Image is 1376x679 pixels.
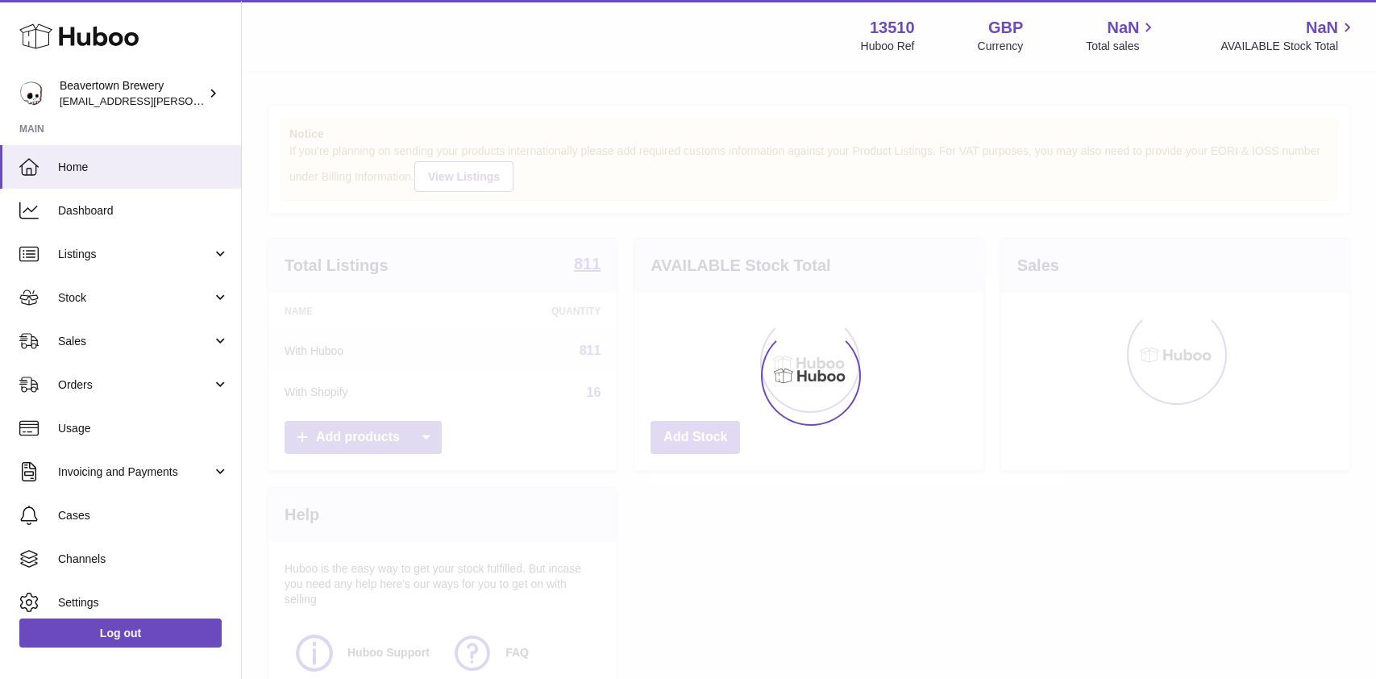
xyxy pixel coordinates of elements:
[1220,17,1357,54] a: NaN AVAILABLE Stock Total
[19,81,44,106] img: kit.lowe@beavertownbrewery.co.uk
[1086,39,1158,54] span: Total sales
[58,377,212,393] span: Orders
[58,421,229,436] span: Usage
[58,464,212,480] span: Invoicing and Payments
[1086,17,1158,54] a: NaN Total sales
[60,78,205,109] div: Beavertown Brewery
[1220,39,1357,54] span: AVAILABLE Stock Total
[1306,17,1338,39] span: NaN
[1107,17,1139,39] span: NaN
[60,94,323,107] span: [EMAIL_ADDRESS][PERSON_NAME][DOMAIN_NAME]
[58,203,229,219] span: Dashboard
[58,508,229,523] span: Cases
[870,17,915,39] strong: 13510
[58,595,229,610] span: Settings
[58,552,229,567] span: Channels
[978,39,1024,54] div: Currency
[58,247,212,262] span: Listings
[58,160,229,175] span: Home
[58,290,212,306] span: Stock
[19,619,222,648] a: Log out
[58,334,212,349] span: Sales
[861,39,915,54] div: Huboo Ref
[988,17,1023,39] strong: GBP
